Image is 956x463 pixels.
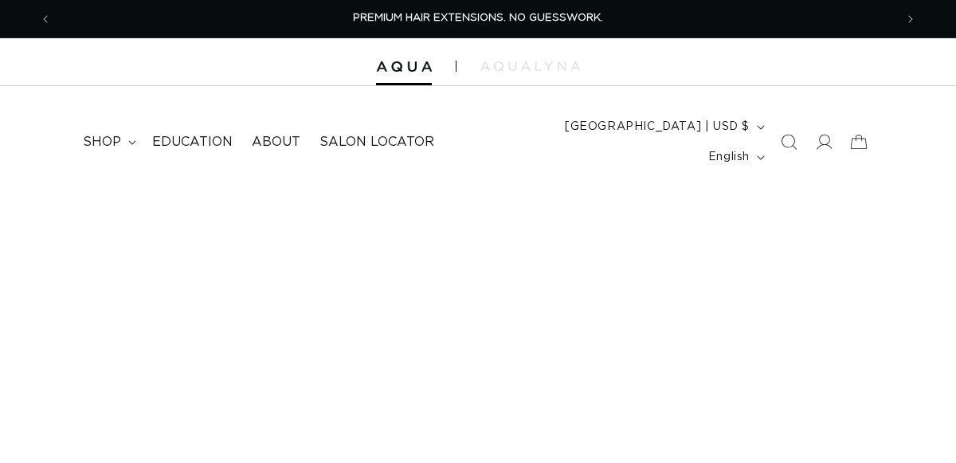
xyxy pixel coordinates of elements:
span: PREMIUM HAIR EXTENSIONS. NO GUESSWORK. [353,13,603,23]
span: [GEOGRAPHIC_DATA] | USD $ [565,119,750,135]
a: Education [143,124,242,160]
a: Salon Locator [310,124,444,160]
span: About [252,134,300,151]
button: English [699,142,771,172]
a: About [242,124,310,160]
span: English [708,149,750,166]
button: [GEOGRAPHIC_DATA] | USD $ [555,112,771,142]
img: aqualyna.com [480,61,580,71]
span: shop [83,134,121,151]
summary: Search [771,124,806,159]
button: Previous announcement [28,4,63,34]
img: Aqua Hair Extensions [376,61,432,73]
span: Salon Locator [319,134,434,151]
button: Next announcement [893,4,928,34]
summary: shop [73,124,143,160]
span: Education [152,134,233,151]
